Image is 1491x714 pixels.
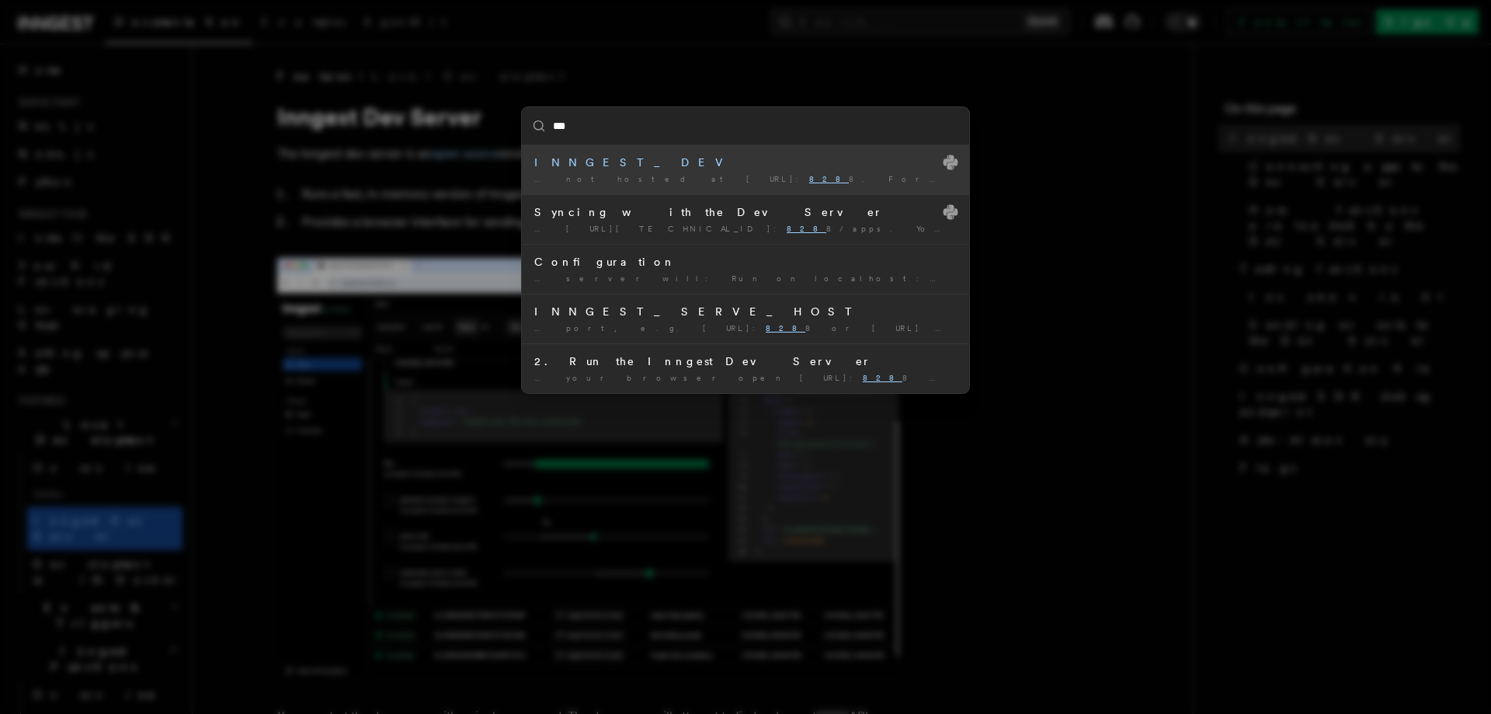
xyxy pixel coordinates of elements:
div: INNGEST_DEV [534,155,957,170]
div: Configuration [534,254,957,270]
div: INNGEST_SERVE_HOST [534,304,957,319]
div: … server will: Run on localhost: 8 to serve the Event … [534,273,957,284]
div: … [URL][TECHNICAL_ID]: 8/apps. Your app should … [534,223,957,235]
div: 2. Run the Inngest Dev Server [534,354,957,369]
div: … your browser open [URL]: 8 to see the development … [534,372,957,384]
div: … port, e.g. [URL]: 8 or [URL] … [534,322,957,334]
mark: 828 [787,224,826,233]
div: Syncing with the Dev Server [534,204,957,220]
mark: 828 [930,273,969,283]
mark: 828 [863,373,902,382]
mark: 828 [766,323,805,333]
div: … not hosted at [URL]: 8. For example, you may … [534,173,957,185]
mark: 828 [809,174,849,183]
